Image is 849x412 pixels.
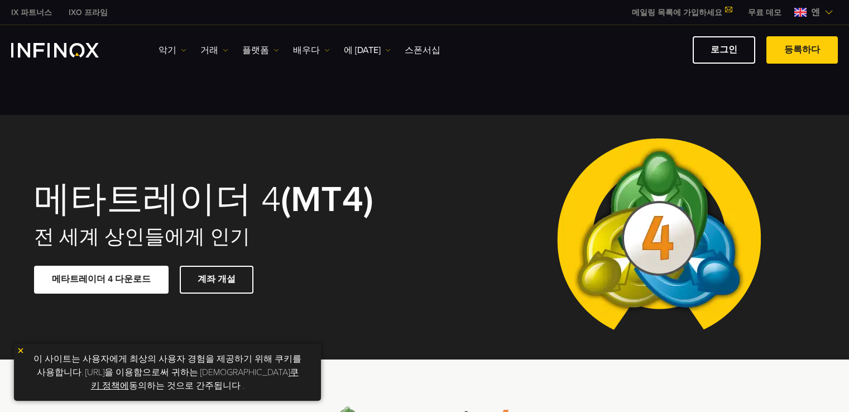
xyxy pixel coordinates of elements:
font: 이 사이트는 사용자에게 최상의 사용자 경험을 제공하기 위해 쿠키를 사용합니다. [URL]을 이용함으로써 귀하는 [DEMOGRAPHIC_DATA] [33,353,301,378]
a: 에 [DATE] [344,44,391,57]
font: 에 [DATE] [344,45,381,56]
a: 계좌 개설 [180,266,253,293]
font: 거래 [200,45,218,56]
a: 플랫폼 [242,44,279,57]
a: 메일링 목록에 가입하세요 [623,8,740,17]
font: 계좌 개설 [198,274,236,285]
a: 로그인 [693,36,755,64]
font: 메타트레이더 4 다운로드 [52,274,151,285]
font: 악기 [159,45,176,56]
a: INFINOX 로고 [11,43,125,58]
a: 스폰서십 [405,44,440,57]
font: 로그인 [711,44,737,55]
font: IX 파트너스 [11,8,52,17]
font: 등록하다 [784,44,820,55]
font: 전 세계 상인들에게 인기 [34,225,250,249]
font: 엔 [811,7,820,18]
a: 메타트레이더 4 다운로드 [34,266,169,293]
a: 등록하다 [766,36,838,64]
font: 배우다 [293,45,320,56]
a: 배우다 [293,44,330,57]
a: 인피녹스 [60,7,116,18]
font: 동의하는 것으로 간주됩니다 . [129,380,244,391]
a: 악기 [159,44,186,57]
font: 무료 데모 [748,8,781,17]
font: 스폰서십 [405,45,440,56]
font: IXO 프라임 [69,8,108,17]
font: 메타트레이더 4 [34,178,281,222]
img: 메타 트레이더 4 [548,115,770,360]
a: 거래 [200,44,228,57]
a: 인피녹스 [3,7,60,18]
font: (MT4) [281,178,373,222]
img: 노란색 닫기 아이콘 [17,347,25,354]
font: 메일링 목록에 가입하세요 [632,8,722,17]
a: 인피녹스 메뉴 [740,7,790,18]
font: 플랫폼 [242,45,269,56]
